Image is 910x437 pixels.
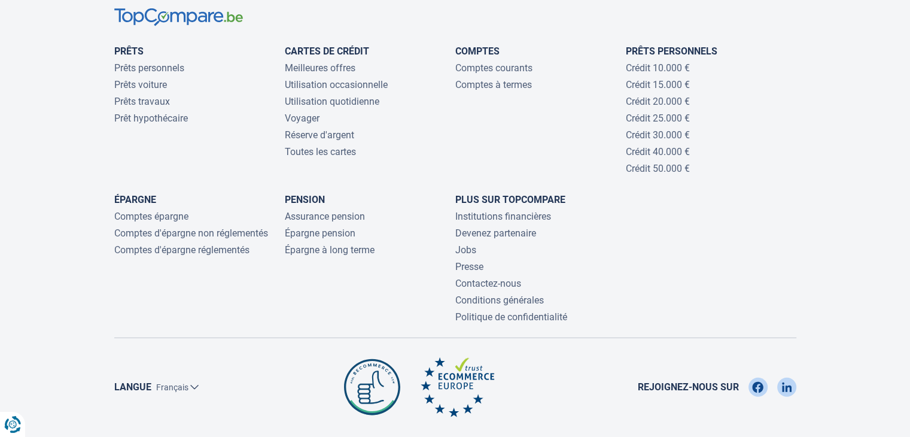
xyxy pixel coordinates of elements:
a: Toutes les cartes [285,146,356,157]
a: Réserve d'argent [285,129,354,141]
img: Be commerce TopCompare [342,357,403,417]
a: Contactez-nous [455,278,521,289]
img: Ecommerce Europe TopCompare [421,357,494,417]
a: Crédit 40.000 € [626,146,690,157]
a: Jobs [455,244,476,256]
a: Crédit 20.000 € [626,96,690,107]
a: Épargne pension [285,227,355,239]
a: Presse [455,261,483,272]
a: Comptes d'épargne non réglementés [114,227,268,239]
a: Comptes [455,45,500,57]
a: Plus sur TopCompare [455,194,565,205]
a: Crédit 25.000 € [626,113,690,124]
img: TopCompare [114,8,243,27]
a: Pension [285,194,325,205]
a: Crédit 10.000 € [626,62,690,74]
a: Institutions financières [455,211,551,222]
a: Prêts voiture [114,79,167,90]
a: Utilisation quotidienne [285,96,379,107]
a: Conditions générales [455,295,544,306]
a: Crédit 15.000 € [626,79,690,90]
a: Voyager [285,113,319,124]
a: Comptes d'épargne réglementés [114,244,249,256]
label: Langue [114,381,151,394]
a: Épargne [114,194,156,205]
a: Prêt hypothécaire [114,113,188,124]
a: Politique de confidentialité [455,311,567,323]
img: Facebook TopCompare [752,378,763,397]
a: Utilisation occasionnelle [285,79,388,90]
span: Rejoignez-nous sur [638,381,739,394]
a: Assurance pension [285,211,365,222]
a: Meilleures offres [285,62,355,74]
a: Prêts personnels [626,45,717,57]
a: Prêts personnels [114,62,184,74]
a: Prêts travaux [114,96,170,107]
a: Épargne à long terme [285,244,375,256]
a: Devenez partenaire [455,227,536,239]
img: LinkedIn TopCompare [782,378,792,397]
a: Comptes à termes [455,79,532,90]
a: Cartes de Crédit [285,45,369,57]
a: Comptes épargne [114,211,188,222]
a: Comptes courants [455,62,532,74]
a: Crédit 50.000 € [626,163,690,174]
a: Crédit 30.000 € [626,129,690,141]
a: Prêts [114,45,144,57]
